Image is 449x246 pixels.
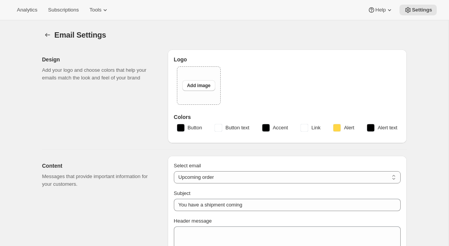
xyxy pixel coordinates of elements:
[54,31,106,39] span: Email Settings
[187,83,210,89] span: Add image
[210,122,254,134] button: Button text
[362,122,402,134] button: Alert text
[42,162,155,170] h2: Content
[89,7,101,13] span: Tools
[85,5,114,15] button: Tools
[328,122,359,134] button: Alert
[174,190,190,196] span: Subject
[43,5,83,15] button: Subscriptions
[182,80,215,91] button: Add image
[378,124,397,132] span: Alert text
[172,122,207,134] button: Button
[42,30,53,40] button: Settings
[42,56,155,63] h2: Design
[48,7,79,13] span: Subscriptions
[174,113,401,121] h3: Colors
[363,5,398,15] button: Help
[174,218,212,224] span: Header message
[258,122,293,134] button: Accent
[17,7,37,13] span: Analytics
[375,7,386,13] span: Help
[344,124,354,132] span: Alert
[42,66,155,82] p: Add your logo and choose colors that help your emails match the look and feel of your brand
[174,163,201,168] span: Select email
[311,124,320,132] span: Link
[42,173,155,188] p: Messages that provide important information for your customers.
[174,56,401,63] h3: Logo
[188,124,202,132] span: Button
[412,7,432,13] span: Settings
[12,5,42,15] button: Analytics
[225,124,249,132] span: Button text
[296,122,325,134] button: Link
[273,124,288,132] span: Accent
[399,5,437,15] button: Settings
